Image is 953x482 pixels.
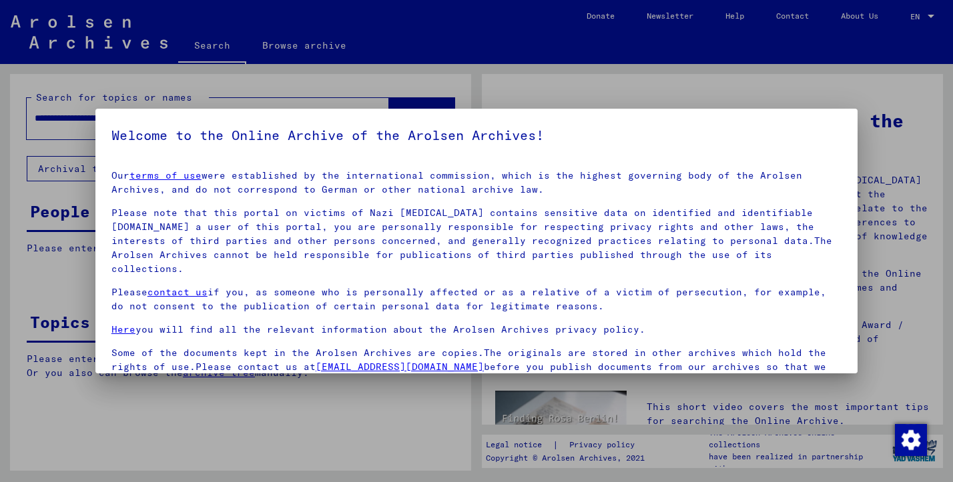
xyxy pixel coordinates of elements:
[111,323,135,335] a: Here
[111,125,842,146] h5: Welcome to the Online Archive of the Arolsen Archives!
[147,286,208,298] a: contact us
[129,169,202,181] a: terms of use
[111,206,842,276] p: Please note that this portal on victims of Nazi [MEDICAL_DATA] contains sensitive data on identif...
[111,285,842,313] p: Please if you, as someone who is personally affected or as a relative of a victim of persecution,...
[111,323,842,337] p: you will find all the relevant information about the Arolsen Archives privacy policy.
[111,346,842,388] p: Some of the documents kept in the Arolsen Archives are copies.The originals are stored in other a...
[895,424,927,456] img: Change consent
[111,169,842,197] p: Our were established by the international commission, which is the highest governing body of the ...
[316,361,484,373] a: [EMAIL_ADDRESS][DOMAIN_NAME]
